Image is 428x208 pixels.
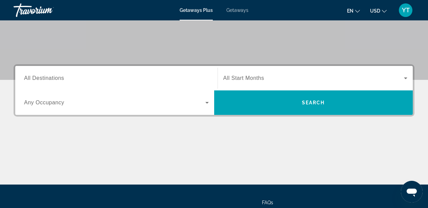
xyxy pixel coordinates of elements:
span: All Destinations [24,75,64,81]
button: Change language [347,6,360,16]
span: All Start Months [223,75,264,81]
a: Travorium [14,1,81,19]
span: YT [402,7,410,14]
input: Select destination [24,74,209,83]
button: User Menu [397,3,414,17]
iframe: Button to launch messaging window [401,181,423,203]
a: FAQs [262,200,273,205]
a: Getaways Plus [180,7,213,13]
div: Search widget [15,66,413,115]
span: Search [302,100,325,105]
span: en [347,8,353,14]
span: Any Occupancy [24,100,64,105]
span: USD [370,8,380,14]
a: Getaways [226,7,248,13]
button: Change currency [370,6,387,16]
button: Search [214,90,413,115]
